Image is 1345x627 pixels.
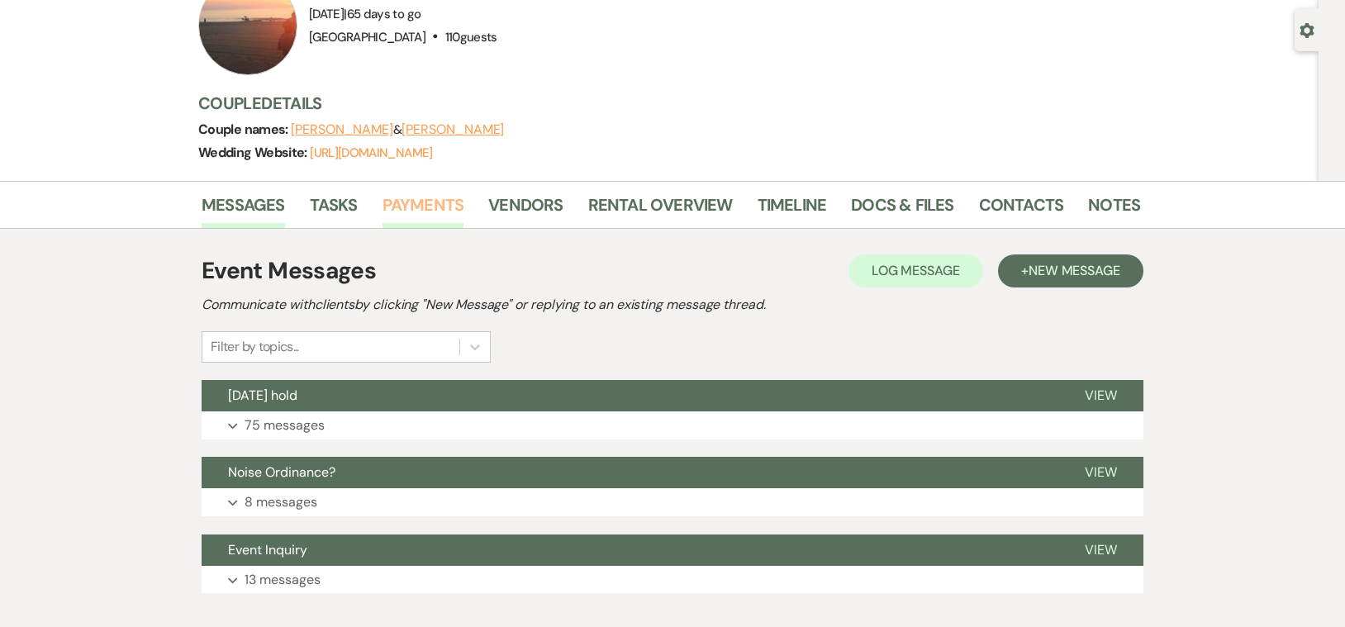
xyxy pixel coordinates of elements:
span: Wedding Website: [198,144,310,161]
a: Timeline [758,192,827,228]
button: Log Message [848,254,983,287]
button: View [1058,457,1143,488]
p: 8 messages [245,492,317,513]
h2: Communicate with clients by clicking "New Message" or replying to an existing message thread. [202,295,1143,315]
span: New Message [1029,262,1120,279]
button: [PERSON_NAME] [402,123,504,136]
a: Contacts [979,192,1064,228]
button: 8 messages [202,488,1143,516]
span: [DATE] hold [228,387,297,404]
span: | [344,6,421,22]
a: Notes [1088,192,1140,228]
a: Tasks [310,192,358,228]
span: 65 days to go [347,6,421,22]
button: 75 messages [202,411,1143,439]
span: & [291,121,504,138]
a: Rental Overview [588,192,733,228]
button: +New Message [998,254,1143,287]
span: [DATE] [309,6,421,22]
button: Noise Ordinance? [202,457,1058,488]
p: 13 messages [245,569,321,591]
span: Event Inquiry [228,541,307,558]
h3: Couple Details [198,92,1124,115]
span: View [1085,463,1117,481]
a: [URL][DOMAIN_NAME] [310,145,432,161]
span: View [1085,387,1117,404]
button: [PERSON_NAME] [291,123,393,136]
a: Docs & Files [851,192,953,228]
button: View [1058,380,1143,411]
button: Event Inquiry [202,534,1058,566]
a: Vendors [488,192,563,228]
span: Couple names: [198,121,291,138]
a: Payments [383,192,464,228]
button: View [1058,534,1143,566]
span: Noise Ordinance? [228,463,335,481]
p: 75 messages [245,415,325,436]
a: Messages [202,192,285,228]
button: 13 messages [202,566,1143,594]
span: [GEOGRAPHIC_DATA] [309,29,425,45]
span: View [1085,541,1117,558]
h1: Event Messages [202,254,376,288]
span: 110 guests [445,29,497,45]
button: Open lead details [1300,21,1314,37]
button: [DATE] hold [202,380,1058,411]
span: Log Message [872,262,960,279]
div: Filter by topics... [211,337,299,357]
